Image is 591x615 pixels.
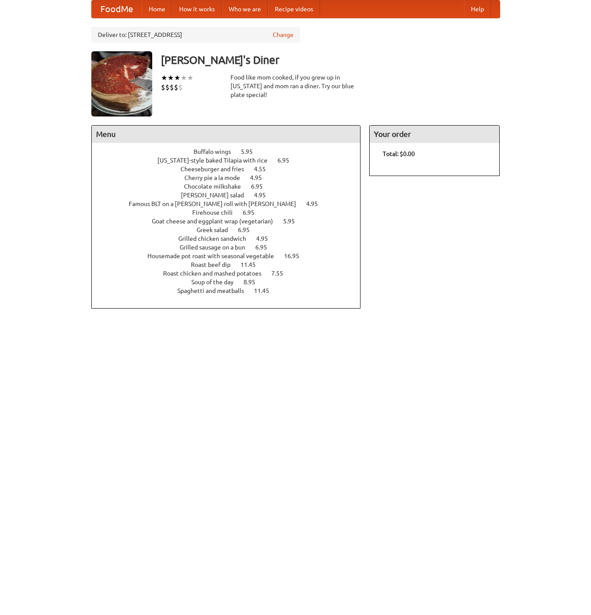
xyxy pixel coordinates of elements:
[306,200,327,207] span: 4.95
[191,279,242,286] span: Soup of the day
[283,218,304,225] span: 5.95
[184,183,250,190] span: Chocolate milkshake
[167,73,174,83] li: ★
[194,148,269,155] a: Buffalo wings 5.95
[271,270,292,277] span: 7.55
[181,192,253,199] span: [PERSON_NAME] salad
[243,209,263,216] span: 6.95
[268,0,320,18] a: Recipe videos
[222,0,268,18] a: Who we are
[194,148,240,155] span: Buffalo wings
[238,226,258,233] span: 6.95
[152,218,311,225] a: Goat cheese and eggplant wrap (vegetarian) 5.95
[241,148,261,155] span: 5.95
[174,83,178,92] li: $
[92,0,142,18] a: FoodMe
[230,73,361,99] div: Food like mom cooked, if you grew up in [US_STATE] and mom ran a diner. Try our blue plate special!
[142,0,172,18] a: Home
[254,166,274,173] span: 4.55
[129,200,334,207] a: Famous BLT on a [PERSON_NAME] roll with [PERSON_NAME] 4.95
[244,279,264,286] span: 8.95
[178,235,255,242] span: Grilled chicken sandwich
[184,174,249,181] span: Cherry pie a la mode
[91,27,300,43] div: Deliver to: [STREET_ADDRESS]
[180,166,253,173] span: Cheeseburger and fries
[163,270,299,277] a: Roast chicken and mashed potatoes 7.55
[254,287,278,294] span: 11.45
[181,192,282,199] a: [PERSON_NAME] salad 4.95
[147,253,315,259] a: Housemade pot roast with seasonal vegetable 16.95
[370,126,499,143] h4: Your order
[178,235,284,242] a: Grilled chicken sandwich 4.95
[187,73,194,83] li: ★
[180,244,254,251] span: Grilled sausage on a bun
[165,83,170,92] li: $
[464,0,491,18] a: Help
[256,235,277,242] span: 4.95
[192,209,241,216] span: Firehouse chili
[157,157,276,164] span: [US_STATE]-style baked Tilapia with rice
[157,157,305,164] a: [US_STATE]-style baked Tilapia with rice 6.95
[172,0,222,18] a: How it works
[174,73,180,83] li: ★
[92,126,361,143] h4: Menu
[250,174,270,181] span: 4.95
[180,166,282,173] a: Cheeseburger and fries 4.55
[191,279,271,286] a: Soup of the day 8.95
[191,261,239,268] span: Roast beef dip
[383,150,415,157] b: Total: $0.00
[129,200,305,207] span: Famous BLT on a [PERSON_NAME] roll with [PERSON_NAME]
[273,30,294,39] a: Change
[197,226,266,233] a: Greek salad 6.95
[180,244,283,251] a: Grilled sausage on a bun 6.95
[170,83,174,92] li: $
[161,83,165,92] li: $
[191,261,272,268] a: Roast beef dip 11.45
[255,244,276,251] span: 6.95
[184,183,279,190] a: Chocolate milkshake 6.95
[254,192,274,199] span: 4.95
[161,51,500,69] h3: [PERSON_NAME]'s Diner
[147,253,283,259] span: Housemade pot roast with seasonal vegetable
[161,73,167,83] li: ★
[177,287,253,294] span: Spaghetti and meatballs
[240,261,264,268] span: 11.45
[284,253,308,259] span: 16.95
[91,51,152,116] img: angular.jpg
[192,209,270,216] a: Firehouse chili 6.95
[277,157,298,164] span: 6.95
[152,218,282,225] span: Goat cheese and eggplant wrap (vegetarian)
[251,183,271,190] span: 6.95
[177,287,285,294] a: Spaghetti and meatballs 11.45
[178,83,183,92] li: $
[180,73,187,83] li: ★
[184,174,278,181] a: Cherry pie a la mode 4.95
[197,226,237,233] span: Greek salad
[163,270,270,277] span: Roast chicken and mashed potatoes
